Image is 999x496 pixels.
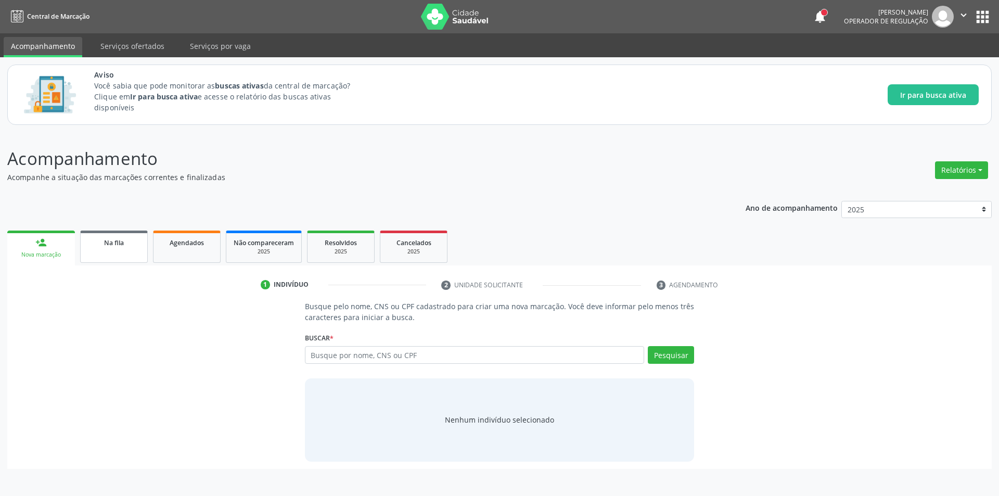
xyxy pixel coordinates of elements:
[445,414,554,425] div: Nenhum indivíduo selecionado
[183,37,258,55] a: Serviços por vaga
[648,346,694,364] button: Pesquisar
[215,81,263,91] strong: buscas ativas
[388,248,440,256] div: 2025
[746,201,838,214] p: Ano de acompanhamento
[935,161,988,179] button: Relatórios
[813,9,827,24] button: notifications
[954,6,974,28] button: 
[305,301,695,323] p: Busque pelo nome, CNS ou CPF cadastrado para criar uma nova marcação. Você deve informar pelo men...
[234,238,294,247] span: Não compareceram
[396,238,431,247] span: Cancelados
[15,251,68,259] div: Nova marcação
[974,8,992,26] button: apps
[325,238,357,247] span: Resolvidos
[104,238,124,247] span: Na fila
[7,172,696,183] p: Acompanhe a situação das marcações correntes e finalizadas
[170,238,204,247] span: Agendados
[27,12,89,21] span: Central de Marcação
[844,17,928,26] span: Operador de regulação
[7,146,696,172] p: Acompanhamento
[305,346,645,364] input: Busque por nome, CNS ou CPF
[94,69,369,80] span: Aviso
[844,8,928,17] div: [PERSON_NAME]
[7,8,89,25] a: Central de Marcação
[900,90,966,100] span: Ir para busca ativa
[4,37,82,57] a: Acompanhamento
[315,248,367,256] div: 2025
[932,6,954,28] img: img
[274,280,309,289] div: Indivíduo
[20,71,80,118] img: Imagem de CalloutCard
[958,9,969,21] i: 
[93,37,172,55] a: Serviços ofertados
[261,280,270,289] div: 1
[94,80,369,113] p: Você sabia que pode monitorar as da central de marcação? Clique em e acesse o relatório das busca...
[234,248,294,256] div: 2025
[130,92,198,101] strong: Ir para busca ativa
[35,237,47,248] div: person_add
[888,84,979,105] button: Ir para busca ativa
[305,330,334,346] label: Buscar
